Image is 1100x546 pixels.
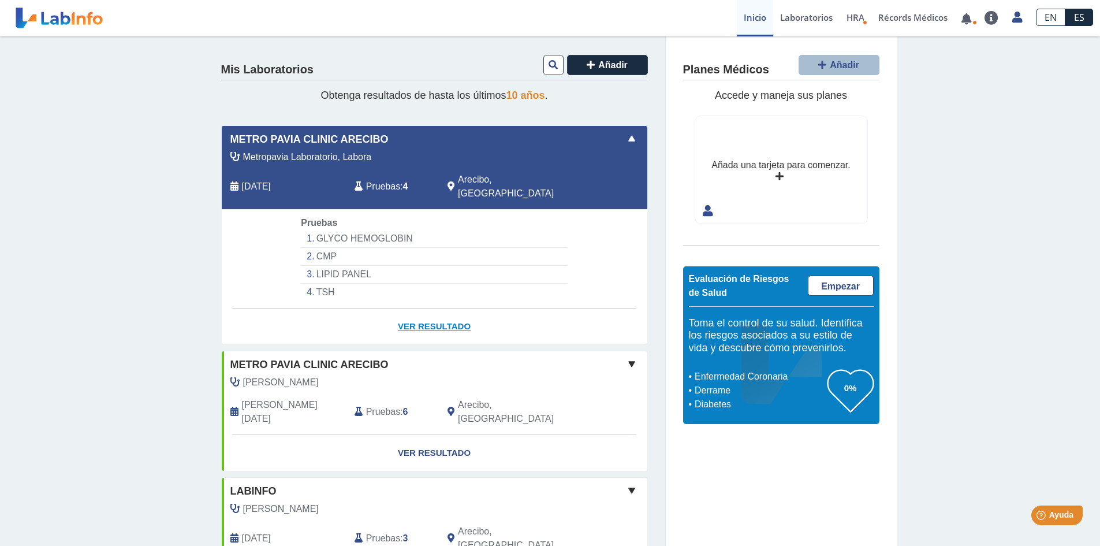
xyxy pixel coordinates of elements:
span: 2021-06-30 [242,532,271,545]
span: 10 años [506,90,545,101]
span: Empezar [821,281,860,291]
span: Arecibo, PR [458,398,586,426]
h3: 0% [827,381,874,395]
li: GLYCO HEMOGLOBIN [301,230,567,248]
div: : [346,398,439,426]
a: Ver Resultado [222,435,647,471]
span: Metro Pavia Clinic Arecibo [230,132,389,147]
li: LIPID PANEL [301,266,567,284]
span: Metropavia Laboratorio, Labora [243,150,372,164]
span: Metro Pavia Clinic Arecibo [230,357,389,373]
span: Pruebas [366,405,400,419]
li: Enfermedad Coronaria [692,370,827,384]
span: Accede y maneja sus planes [715,90,847,101]
a: Ver Resultado [222,309,647,345]
span: Arecibo, PR [458,173,586,200]
span: Obtenga resultados de hasta los últimos . [320,90,547,101]
li: CMP [301,248,567,266]
div: Añada una tarjeta para comenzar. [711,158,850,172]
h4: Mis Laboratorios [221,63,314,77]
span: Lopez, Myrna [243,376,319,389]
span: 2023-01-25 [242,398,346,426]
span: Añadir [598,60,628,70]
b: 3 [403,533,408,543]
li: Derrame [692,384,827,398]
span: HRA [847,12,864,23]
h5: Toma el control de su salud. Identifica los riesgos asociados a su estilo de vida y descubre cómo... [689,317,874,355]
li: TSH [301,284,567,301]
li: Diabetes [692,398,827,411]
a: EN [1036,9,1065,26]
button: Añadir [799,55,879,75]
span: Pruebas [366,180,400,194]
h4: Planes Médicos [683,63,769,77]
span: 2025-08-27 [242,180,271,194]
span: Lopez, Myrna [243,502,319,516]
button: Añadir [567,55,648,75]
span: Evaluación de Riesgos de Salud [689,274,789,298]
span: labinfo [230,484,277,499]
a: ES [1065,9,1093,26]
span: Añadir [830,60,859,70]
span: Pruebas [301,218,337,228]
b: 4 [403,181,408,191]
div: : [346,173,439,200]
iframe: Help widget launcher [997,501,1087,533]
span: Pruebas [366,532,400,545]
b: 6 [403,407,408,417]
a: Empezar [808,276,874,296]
